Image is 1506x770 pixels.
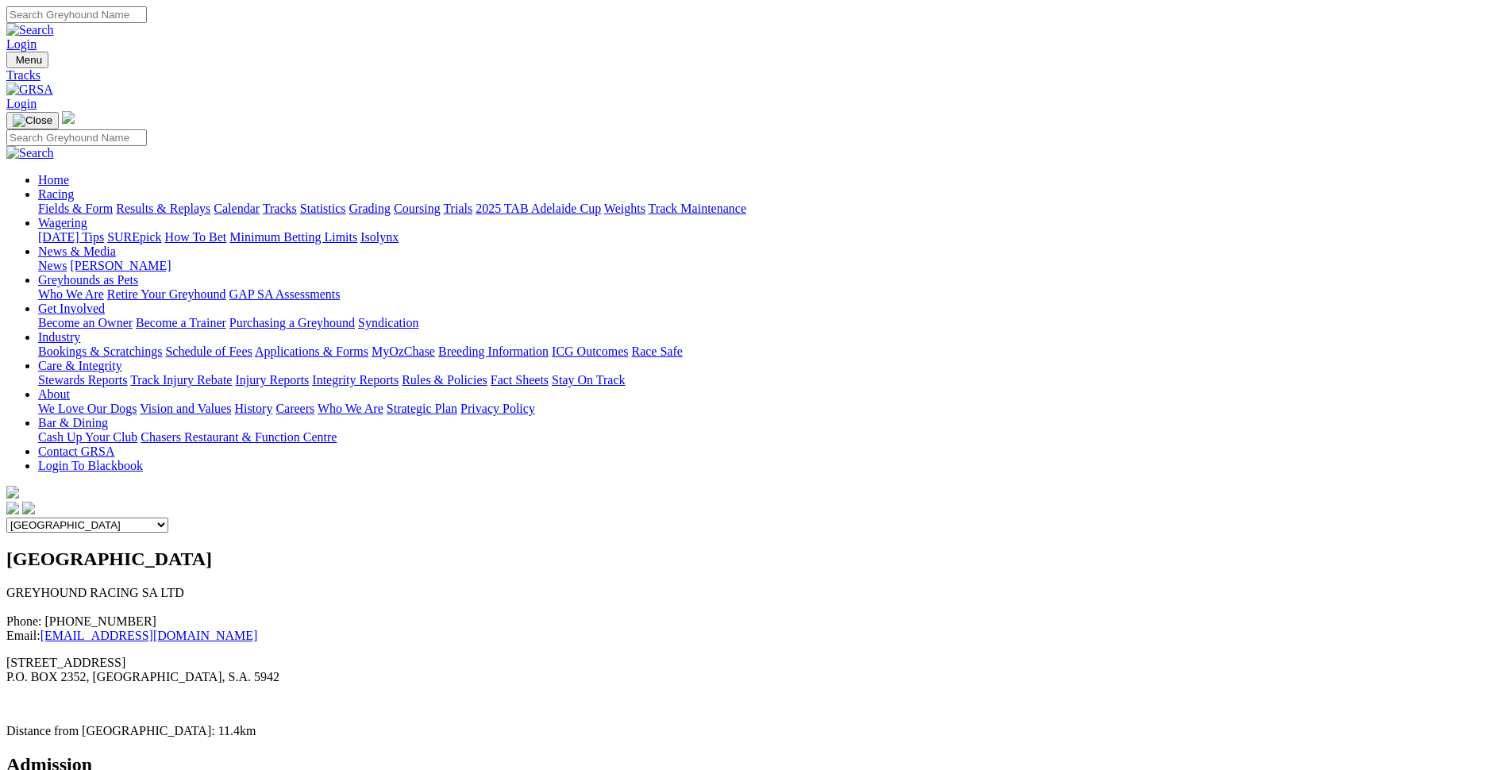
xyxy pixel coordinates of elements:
[443,202,472,215] a: Trials
[38,316,1500,330] div: Get Involved
[394,202,441,215] a: Coursing
[460,402,535,415] a: Privacy Policy
[372,345,435,358] a: MyOzChase
[116,202,210,215] a: Results & Replays
[312,373,399,387] a: Integrity Reports
[38,430,137,444] a: Cash Up Your Club
[22,502,35,514] img: twitter.svg
[38,187,74,201] a: Racing
[255,345,368,358] a: Applications & Forms
[6,23,54,37] img: Search
[6,549,1500,570] h2: [GEOGRAPHIC_DATA]
[38,345,162,358] a: Bookings & Scratchings
[300,202,346,215] a: Statistics
[229,316,355,329] a: Purchasing a Greyhound
[38,202,1500,216] div: Racing
[38,387,70,401] a: About
[6,37,37,51] a: Login
[235,373,309,387] a: Injury Reports
[6,83,53,97] img: GRSA
[229,287,341,301] a: GAP SA Assessments
[38,287,1500,302] div: Greyhounds as Pets
[38,302,105,315] a: Get Involved
[38,244,116,258] a: News & Media
[6,502,19,514] img: facebook.svg
[38,230,1500,244] div: Wagering
[6,146,54,160] img: Search
[275,402,314,415] a: Careers
[16,54,42,66] span: Menu
[141,430,337,444] a: Chasers Restaurant & Function Centre
[38,202,113,215] a: Fields & Form
[214,202,260,215] a: Calendar
[38,287,104,301] a: Who We Are
[6,586,1500,643] p: GREYHOUND RACING SA LTD Phone: [PHONE_NUMBER] Email:
[552,373,625,387] a: Stay On Track
[40,629,258,642] a: [EMAIL_ADDRESS][DOMAIN_NAME]
[38,459,143,472] a: Login To Blackbook
[318,402,383,415] a: Who We Are
[13,114,52,127] img: Close
[107,230,161,244] a: SUREpick
[349,202,391,215] a: Grading
[62,111,75,124] img: logo-grsa-white.png
[234,402,272,415] a: History
[136,316,226,329] a: Become a Trainer
[38,173,69,187] a: Home
[38,316,133,329] a: Become an Owner
[6,6,147,23] input: Search
[604,202,645,215] a: Weights
[6,68,1500,83] a: Tracks
[165,230,227,244] a: How To Bet
[6,97,37,110] a: Login
[38,273,138,287] a: Greyhounds as Pets
[130,373,232,387] a: Track Injury Rebate
[402,373,487,387] a: Rules & Policies
[229,230,357,244] a: Minimum Betting Limits
[38,259,67,272] a: News
[649,202,746,215] a: Track Maintenance
[631,345,682,358] a: Race Safe
[387,402,457,415] a: Strategic Plan
[358,316,418,329] a: Syndication
[38,230,104,244] a: [DATE] Tips
[6,724,1500,738] p: Distance from [GEOGRAPHIC_DATA]: 11.4km
[38,359,122,372] a: Care & Integrity
[38,345,1500,359] div: Industry
[38,373,1500,387] div: Care & Integrity
[38,402,1500,416] div: About
[438,345,549,358] a: Breeding Information
[165,345,252,358] a: Schedule of Fees
[6,656,1500,684] p: [STREET_ADDRESS] P.O. BOX 2352, [GEOGRAPHIC_DATA], S.A. 5942
[552,345,628,358] a: ICG Outcomes
[6,129,147,146] input: Search
[38,402,137,415] a: We Love Our Dogs
[360,230,399,244] a: Isolynx
[6,112,59,129] button: Toggle navigation
[6,52,48,68] button: Toggle navigation
[38,259,1500,273] div: News & Media
[263,202,297,215] a: Tracks
[38,373,127,387] a: Stewards Reports
[140,402,231,415] a: Vision and Values
[491,373,549,387] a: Fact Sheets
[70,259,171,272] a: [PERSON_NAME]
[38,430,1500,445] div: Bar & Dining
[107,287,226,301] a: Retire Your Greyhound
[476,202,601,215] a: 2025 TAB Adelaide Cup
[38,330,80,344] a: Industry
[6,486,19,499] img: logo-grsa-white.png
[38,445,114,458] a: Contact GRSA
[38,216,87,229] a: Wagering
[38,416,108,429] a: Bar & Dining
